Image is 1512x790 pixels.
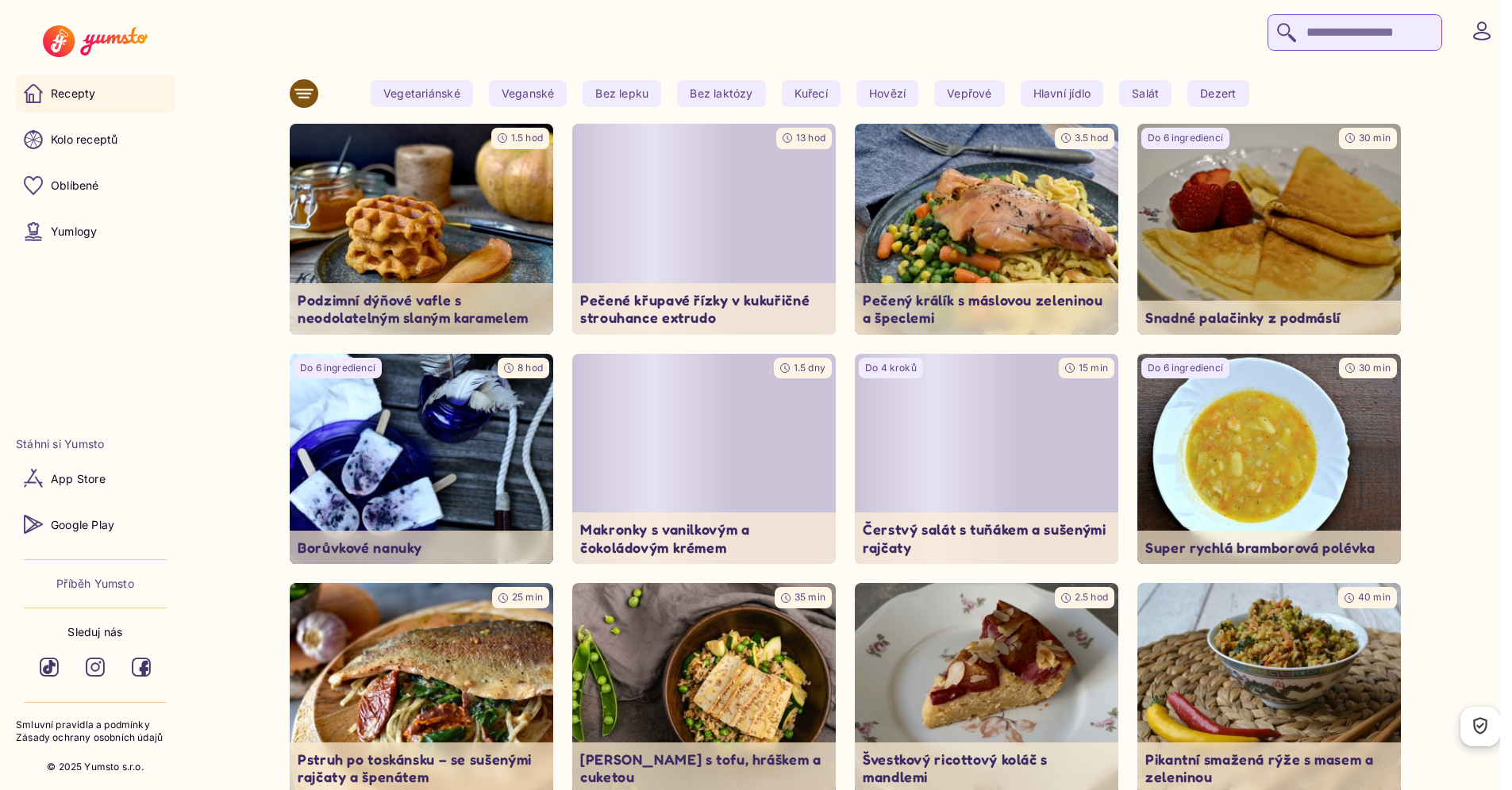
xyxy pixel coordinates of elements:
div: Loading image [572,354,836,565]
span: 1.5 hod [511,132,543,144]
yumsto-tag: Vepřové [934,80,1004,107]
img: undefined [1137,124,1401,335]
p: Recepty [51,86,95,102]
yumsto-tag: Veganské [489,80,567,107]
p: Google Play [51,517,114,533]
a: undefined3.5 hodPečený králík s máslovou zeleninou a špeclemi [855,124,1118,335]
a: undefined1.5 hodPodzimní dýňové vafle s neodolatelným slaným karamelem [290,124,553,335]
p: [PERSON_NAME] s tofu, hráškem a cuketou [580,750,828,786]
a: Loading imageDo 4 kroků15 minČerstvý salát s tuňákem a sušenými rajčaty [855,354,1118,565]
a: Google Play [16,505,175,543]
div: Loading image [855,354,1118,565]
p: Do 4 kroků [865,362,917,375]
p: Sleduj nás [67,624,122,640]
a: undefinedDo 6 ingrediencí30 minSuper rychlá bramborová polévka [1137,354,1401,565]
span: 40 min [1358,591,1391,603]
p: Čerstvý salát s tuňákem a sušenými rajčaty [863,520,1110,556]
li: Stáhni si Yumsto [16,436,175,452]
span: Loading content [855,354,1118,565]
p: Snadné palačinky z podmáslí [1145,309,1393,327]
yumsto-tag: Bez laktózy [677,80,765,107]
span: 35 min [794,591,825,603]
yumsto-tag: Dezert [1187,80,1248,107]
img: undefined [290,124,553,335]
a: Loading image13 hodPečené křupavé řízky v kukuřičné strouhance extrudo [572,124,836,335]
p: Pečené křupavé řízky v kukuřičné strouhance extrudo [580,291,828,327]
p: © 2025 Yumsto s.r.o. [47,761,144,774]
a: Zásady ochrany osobních údajů [16,731,175,745]
span: 3.5 hod [1075,132,1108,144]
a: Příběh Yumsto [56,576,134,592]
p: Do 6 ingrediencí [1148,132,1223,145]
a: Smluvní pravidla a podmínky [16,719,175,732]
p: Švestkový ricottový koláč s mandlemi [863,750,1110,786]
span: 1.5 dny [794,362,825,374]
p: Pečený králík s máslovou zeleninou a špeclemi [863,291,1110,327]
span: Loading content [572,354,836,565]
p: Pstruh po toskánsku – se sušenými rajčaty a špenátem [298,750,545,786]
yumsto-tag: Kuřecí [782,80,841,107]
a: undefinedDo 6 ingrediencí30 minSnadné palačinky z podmáslí [1137,124,1401,335]
p: Super rychlá bramborová polévka [1145,539,1393,557]
span: 2.5 hod [1075,591,1108,603]
p: Yumlogy [51,224,97,240]
img: undefined [1137,354,1401,565]
a: undefinedDo 6 ingrediencí8 hodBorůvkové nanuky [290,354,553,565]
p: Podzimní dýňové vafle s neodolatelným slaným karamelem [298,291,545,327]
p: Do 6 ingrediencí [300,362,375,375]
yumsto-tag: Hlavní jídlo [1021,80,1104,107]
a: Yumlogy [16,213,175,251]
p: Borůvkové nanuky [298,539,545,557]
div: Loading image [572,124,836,335]
p: Makronky s vanilkovým a čokoládovým krémem [580,520,828,556]
img: undefined [855,124,1118,335]
a: App Store [16,459,175,497]
p: App Store [51,471,106,487]
p: Pikantní smažená rýže s masem a zeleninou [1145,750,1393,786]
yumsto-tag: Vegetariánské [371,80,473,107]
yumsto-tag: Bez lepku [583,80,661,107]
a: Oblíbené [16,167,175,205]
span: 13 hod [796,132,825,144]
span: 8 hod [517,362,543,374]
img: Yumsto logo [43,25,147,57]
span: 30 min [1359,132,1391,144]
a: Recepty [16,75,175,113]
p: Do 6 ingrediencí [1148,362,1223,375]
a: Loading image1.5 dnyMakronky s vanilkovým a čokoládovým krémem [572,354,836,565]
span: 30 min [1359,362,1391,374]
yumsto-tag: Salát [1119,80,1172,107]
p: Kolo receptů [51,132,118,148]
span: 15 min [1079,362,1108,374]
a: Kolo receptů [16,121,175,159]
yumsto-tag: Hovězí [856,80,918,107]
span: Loading content [572,124,836,335]
span: 25 min [512,591,543,603]
p: Oblíbené [51,178,99,194]
img: undefined [290,354,553,565]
